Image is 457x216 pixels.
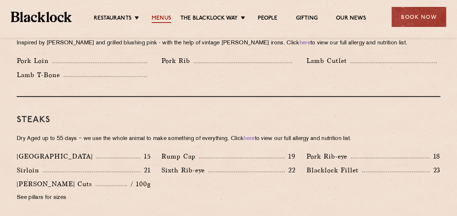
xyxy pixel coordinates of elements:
p: Pork Rib [161,56,194,66]
a: Our News [336,15,366,23]
a: here [244,136,254,141]
p: [GEOGRAPHIC_DATA] [17,151,96,161]
a: Menus [152,15,171,23]
p: Dry Aged up to 55 days − we use the whole animal to make something of everything. Click to view o... [17,133,440,144]
a: The Blacklock Way [180,15,238,23]
p: Sixth Rib-eye [161,165,208,175]
p: Pork Rib-eye [306,151,351,161]
a: Gifting [296,15,317,23]
p: Pork Loin [17,56,52,66]
p: [PERSON_NAME] Cuts [17,179,96,189]
p: 22 [285,165,296,175]
p: See pillars for sizes [17,192,151,203]
a: Restaurants [94,15,132,23]
h3: Steaks [17,115,440,124]
p: Sirloin [17,165,43,175]
p: Lamb T-Bone [17,69,64,80]
p: 18 [429,151,440,161]
p: Rump Cap [161,151,199,161]
p: 15 [140,151,151,161]
div: Book Now [392,7,446,27]
a: People [258,15,277,23]
p: Inspired by [PERSON_NAME] and grilled blushing pink - with the help of vintage [PERSON_NAME] iron... [17,38,440,48]
p: 23 [429,165,440,175]
p: 19 [285,151,296,161]
p: / 100g [127,179,151,188]
p: Blacklock Fillet [306,165,362,175]
a: here [300,40,310,46]
p: 21 [140,165,151,175]
img: BL_Textured_Logo-footer-cropped.svg [11,12,72,22]
p: Lamb Cutlet [306,56,350,66]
